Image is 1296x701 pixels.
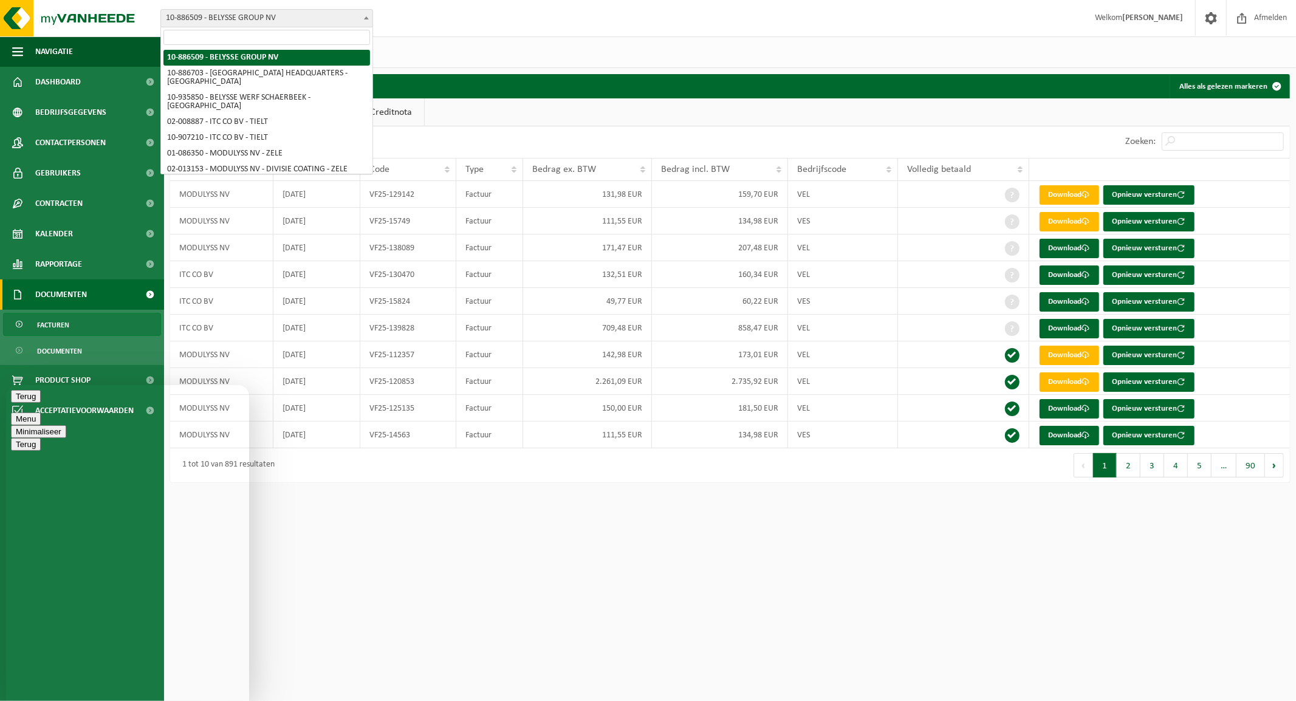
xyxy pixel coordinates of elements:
td: 134,98 EUR [652,422,788,448]
a: Download [1040,265,1099,285]
td: VF25-138089 [360,234,456,261]
td: VF25-130470 [360,261,456,288]
a: Download [1040,212,1099,231]
td: [DATE] [273,341,360,368]
td: 181,50 EUR [652,395,788,422]
span: Bedrag ex. BTW [532,165,596,174]
button: 1 [1093,453,1117,477]
a: Download [1040,372,1099,392]
span: Contactpersonen [35,128,106,158]
span: … [1212,453,1236,477]
td: VF25-14563 [360,422,456,448]
button: Opnieuw versturen [1103,185,1195,205]
a: Creditnota [358,98,424,126]
button: Opnieuw versturen [1103,265,1195,285]
td: 60,22 EUR [652,288,788,315]
td: [DATE] [273,422,360,448]
a: Facturen [3,313,161,336]
td: 159,70 EUR [652,181,788,208]
td: VEL [788,234,898,261]
a: Download [1040,319,1099,338]
button: Opnieuw versturen [1103,212,1195,231]
td: ITC CO BV [170,288,273,315]
span: Facturen [37,313,69,337]
td: ITC CO BV [170,315,273,341]
button: 4 [1164,453,1188,477]
td: 134,98 EUR [652,208,788,234]
button: Opnieuw versturen [1103,239,1195,258]
td: MODULYSS NV [170,368,273,395]
span: Documenten [35,279,87,310]
span: Gebruikers [35,158,81,188]
span: Code [369,165,389,174]
label: Zoeken: [1125,137,1156,147]
td: 150,00 EUR [523,395,652,422]
td: 49,77 EUR [523,288,652,315]
button: Previous [1074,453,1093,477]
button: Opnieuw versturen [1103,292,1195,312]
span: Type [465,165,484,174]
button: Opnieuw versturen [1103,426,1195,445]
td: VEL [788,395,898,422]
td: VF25-112357 [360,341,456,368]
span: Rapportage [35,249,82,279]
td: Factuur [456,288,523,315]
li: 02-013153 - MODULYSS NV - DIVISIE COATING - ZELE [163,162,370,177]
td: VF25-15824 [360,288,456,315]
li: 01-086350 - MODULYSS NV - ZELE [163,146,370,162]
span: Bedrijfsgegevens [35,97,106,128]
span: Bedrag incl. BTW [661,165,730,174]
td: MODULYSS NV [170,234,273,261]
td: [DATE] [273,234,360,261]
span: Product Shop [35,365,91,395]
button: 90 [1236,453,1265,477]
td: VEL [788,261,898,288]
td: 2.261,09 EUR [523,368,652,395]
span: Bedrijfscode [797,165,846,174]
a: Download [1040,346,1099,365]
a: Download [1040,399,1099,419]
td: 173,01 EUR [652,341,788,368]
td: 142,98 EUR [523,341,652,368]
li: 10-907210 - ITC CO BV - TIELT [163,130,370,146]
td: VF25-139828 [360,315,456,341]
strong: [PERSON_NAME] [1122,13,1183,22]
td: VF25-120853 [360,368,456,395]
td: Factuur [456,261,523,288]
a: Download [1040,185,1099,205]
span: Documenten [37,340,82,363]
td: VF25-15749 [360,208,456,234]
td: 709,48 EUR [523,315,652,341]
td: [DATE] [273,261,360,288]
button: Opnieuw versturen [1103,372,1195,392]
button: Opnieuw versturen [1103,346,1195,365]
td: 171,47 EUR [523,234,652,261]
span: Navigatie [35,36,73,67]
td: MODULYSS NV [170,181,273,208]
td: 858,47 EUR [652,315,788,341]
button: 2 [1117,453,1140,477]
a: Download [1040,292,1099,312]
span: 10-886509 - BELYSSE GROUP NV [161,10,372,27]
td: Factuur [456,341,523,368]
span: Dashboard [35,67,81,97]
a: Documenten [3,339,161,362]
td: 132,51 EUR [523,261,652,288]
td: 111,55 EUR [523,422,652,448]
td: [DATE] [273,208,360,234]
td: VEL [788,341,898,368]
td: ITC CO BV [170,261,273,288]
td: VF25-129142 [360,181,456,208]
td: VEL [788,181,898,208]
td: [DATE] [273,288,360,315]
button: 3 [1140,453,1164,477]
td: [DATE] [273,395,360,422]
td: Factuur [456,208,523,234]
